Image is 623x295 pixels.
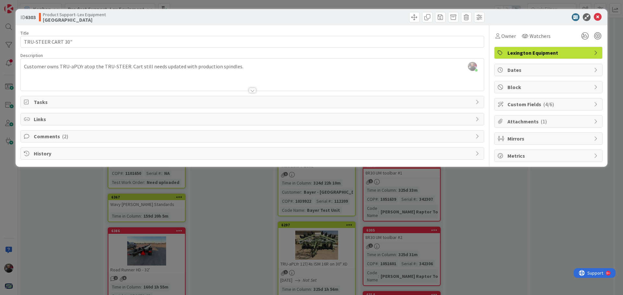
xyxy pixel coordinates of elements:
span: Description [20,52,43,58]
span: Owner [501,32,516,40]
span: Comments [34,132,472,140]
img: cAarJfnbqud2aFXZZwJeSPJXAR6xMejm.jpg [468,62,477,71]
span: Custom Fields [507,100,591,108]
span: Tasks [34,98,472,106]
span: ( 4/6 ) [543,101,554,108]
span: History [34,150,472,157]
span: Product Support- Lex Equipment [43,12,106,17]
span: Mirrors [507,135,591,142]
span: ( 2 ) [62,133,68,140]
span: Metrics [507,152,591,160]
span: ID [20,13,36,21]
b: [GEOGRAPHIC_DATA] [43,17,106,22]
span: Lexington Equipment [507,49,591,57]
div: 9+ [33,3,36,8]
span: Support [14,1,30,9]
span: Block [507,83,591,91]
p: Customer owns TRU-aPLYr atop the TRU-STEER. Cart still needs updated with production spindles. [24,63,481,70]
input: type card name here... [20,36,484,48]
span: Links [34,115,472,123]
span: ( 1 ) [541,118,547,125]
b: 6303 [25,14,36,20]
label: Title [20,30,29,36]
span: Attachments [507,118,591,125]
span: Dates [507,66,591,74]
span: Watchers [530,32,551,40]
